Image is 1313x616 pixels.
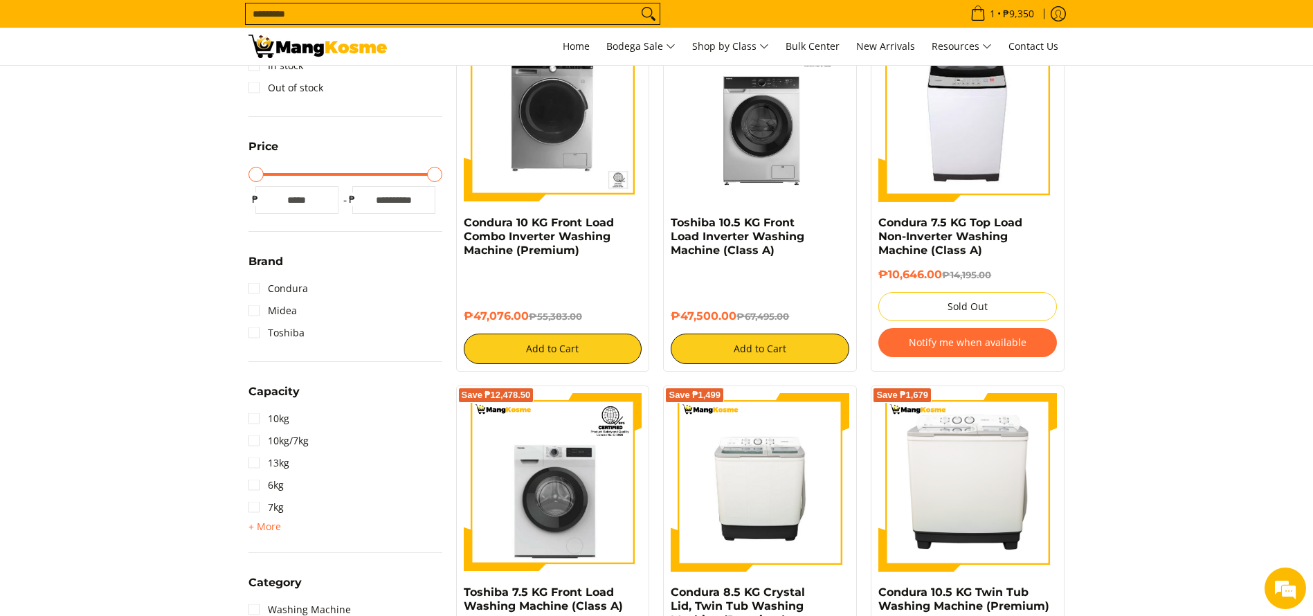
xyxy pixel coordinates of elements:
span: 1 [988,9,997,19]
a: Condura 7.5 KG Top Load Non-Inverter Washing Machine (Class A) [878,216,1022,257]
img: Toshiba 7.5 KG Front Load Washing Machine (Class A) [464,393,642,572]
img: Condura 8.5 KG Crystal Lid, Twin Tub Washing Machine (Premium) [671,395,849,570]
a: 13kg [248,452,289,474]
a: Out of stock [248,77,323,99]
img: condura-7.5kg-topload-non-inverter-washing-machine-class-c-full-view-mang-kosme [885,24,1052,202]
span: Contact Us [1008,39,1058,53]
img: Condura 10.5 KG Twin Tub Washing Machine (Premium) [878,393,1057,572]
summary: Open [248,577,302,599]
span: • [966,6,1038,21]
h6: ₱10,646.00 [878,268,1057,282]
button: Add to Cart [464,334,642,364]
a: 10kg/7kg [248,430,309,452]
summary: Open [248,386,300,408]
a: Shop by Class [685,28,776,65]
a: Toshiba 10.5 KG Front Load Inverter Washing Machine (Class A) [671,216,804,257]
a: Bodega Sale [599,28,682,65]
span: Save ₱12,478.50 [462,391,531,399]
span: New Arrivals [856,39,915,53]
button: Add to Cart [671,334,849,364]
a: Condura [248,278,308,300]
span: Shop by Class [692,38,769,55]
span: Resources [932,38,992,55]
span: ₱9,350 [1001,9,1036,19]
span: Bodega Sale [606,38,676,55]
span: Home [563,39,590,53]
button: Sold Out [878,292,1057,321]
a: Midea [248,300,297,322]
span: Save ₱1,499 [669,391,721,399]
del: ₱67,495.00 [736,311,789,322]
span: Category [248,577,302,588]
span: Brand [248,256,283,267]
a: 10kg [248,408,289,430]
summary: Open [248,141,278,163]
h6: ₱47,076.00 [464,309,642,323]
span: Capacity [248,386,300,397]
a: Toshiba 7.5 KG Front Load Washing Machine (Class A) [464,586,623,613]
del: ₱55,383.00 [529,311,582,322]
span: Bulk Center [786,39,840,53]
a: Resources [925,28,999,65]
button: Search [637,3,660,24]
span: ₱ [345,192,359,206]
a: Toshiba [248,322,305,344]
span: ₱ [248,192,262,206]
a: Contact Us [1002,28,1065,65]
img: Washing Machines l Mang Kosme: Home Appliances Warehouse Sale Partner [248,35,387,58]
nav: Main Menu [401,28,1065,65]
h6: ₱47,500.00 [671,309,849,323]
a: 6kg [248,474,284,496]
a: New Arrivals [849,28,922,65]
a: Bulk Center [779,28,846,65]
span: + More [248,521,281,532]
span: Price [248,141,278,152]
button: Notify me when available [878,328,1057,357]
a: Condura 10 KG Front Load Combo Inverter Washing Machine (Premium) [464,216,614,257]
img: Condura 10 KG Front Load Combo Inverter Washing Machine (Premium) [464,24,642,202]
summary: Open [248,256,283,278]
a: Condura 10.5 KG Twin Tub Washing Machine (Premium) [878,586,1049,613]
summary: Open [248,518,281,535]
a: 7kg [248,496,284,518]
a: Home [556,28,597,65]
span: Save ₱1,679 [876,391,928,399]
img: Toshiba 10.5 KG Front Load Inverter Washing Machine (Class A) [671,24,849,202]
del: ₱14,195.00 [942,269,991,280]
